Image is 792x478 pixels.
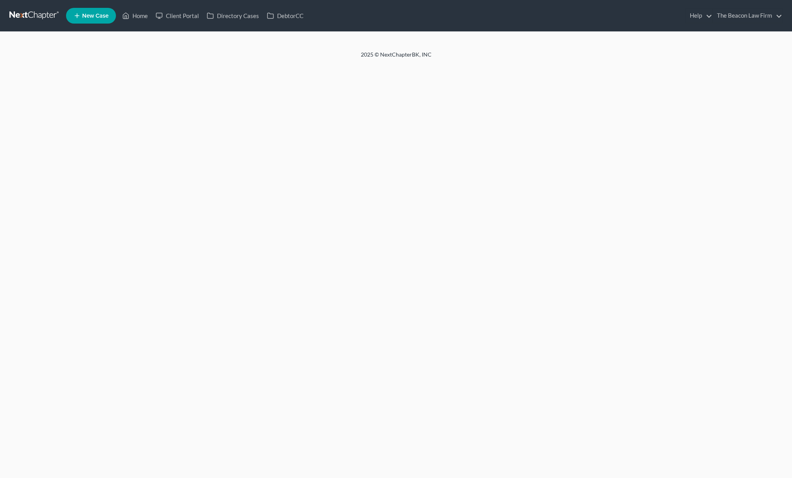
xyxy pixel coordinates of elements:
[686,9,712,23] a: Help
[203,9,263,23] a: Directory Cases
[172,51,620,65] div: 2025 © NextChapterBK, INC
[263,9,307,23] a: DebtorCC
[713,9,782,23] a: The Beacon Law Firm
[66,8,116,24] new-legal-case-button: New Case
[152,9,203,23] a: Client Portal
[118,9,152,23] a: Home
